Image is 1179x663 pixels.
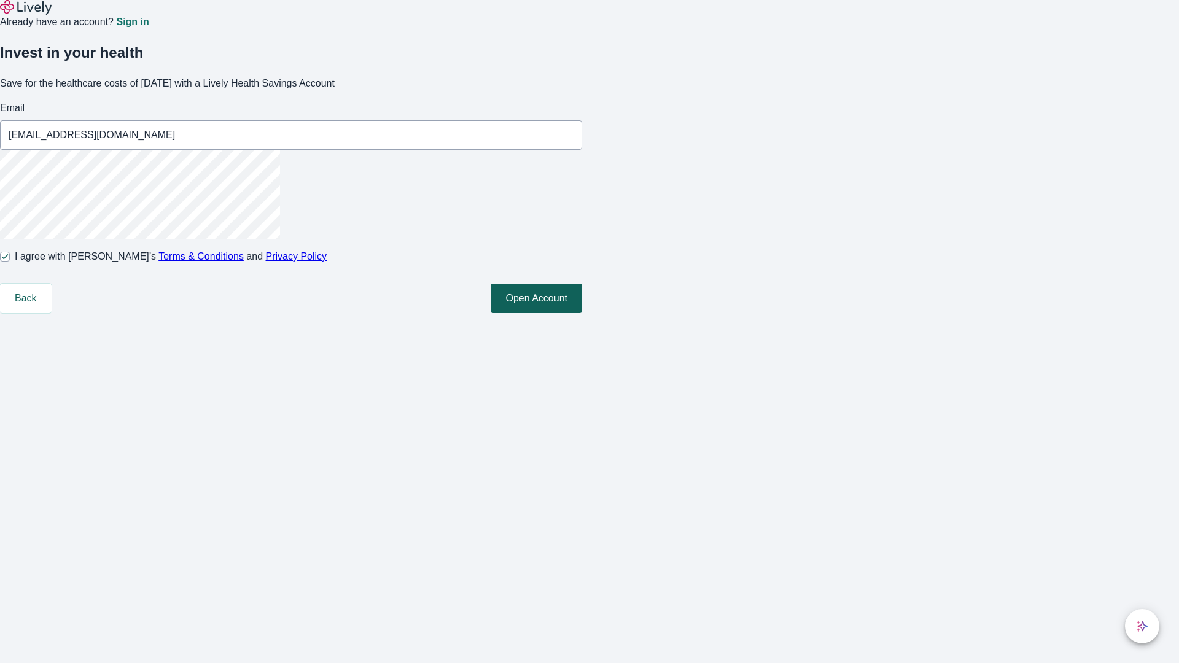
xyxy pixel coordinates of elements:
button: Open Account [491,284,582,313]
a: Privacy Policy [266,251,327,262]
a: Terms & Conditions [158,251,244,262]
svg: Lively AI Assistant [1136,620,1148,632]
span: I agree with [PERSON_NAME]’s and [15,249,327,264]
button: chat [1125,609,1159,643]
a: Sign in [116,17,149,27]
